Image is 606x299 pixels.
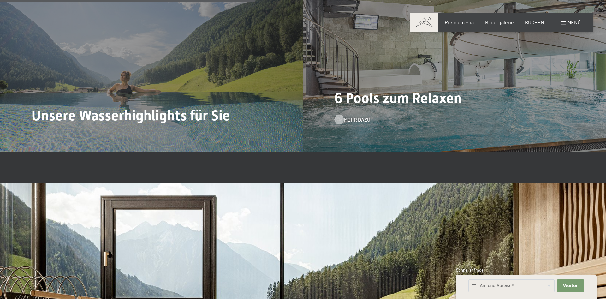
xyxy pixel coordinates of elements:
[445,19,474,25] a: Premium Spa
[557,279,584,292] button: Weiter
[567,19,581,25] span: Menü
[563,283,578,289] span: Weiter
[335,90,462,106] span: 6 Pools zum Relaxen
[485,19,514,25] a: Bildergalerie
[344,116,370,123] span: Mehr dazu
[525,19,544,25] a: BUCHEN
[32,107,230,124] span: Unsere Wasserhighlights für Sie
[456,267,484,272] span: Schnellanfrage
